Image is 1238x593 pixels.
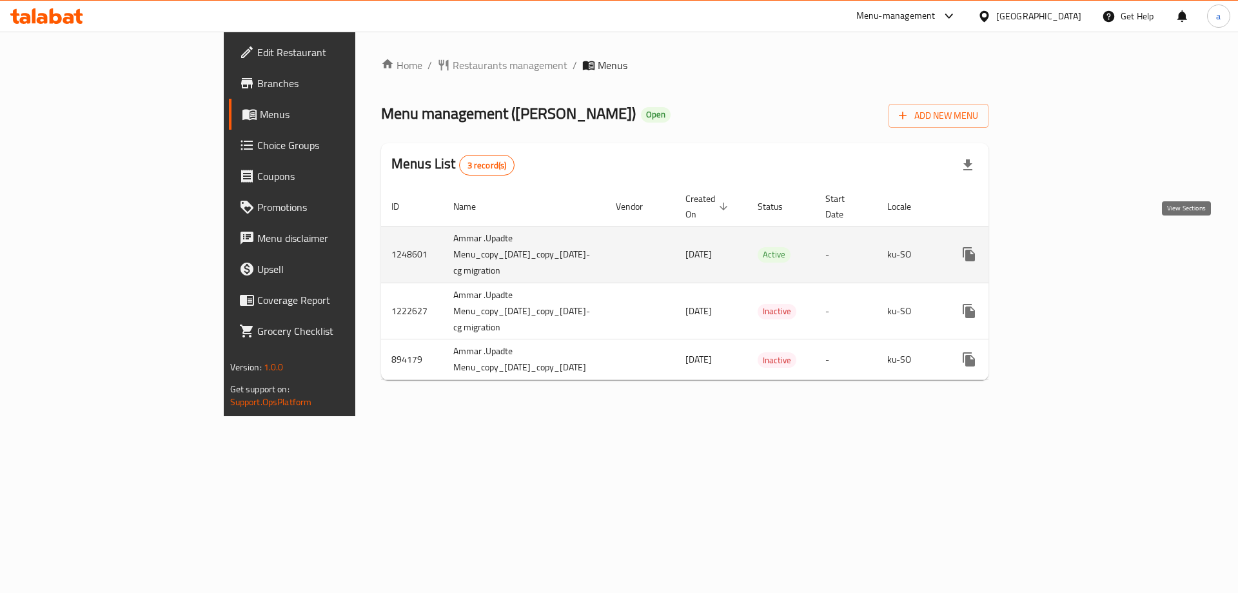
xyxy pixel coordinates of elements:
a: Coupons [229,161,431,192]
a: Coverage Report [229,285,431,316]
td: - [815,226,877,283]
span: Menu disclaimer [257,230,420,246]
a: Branches [229,68,431,99]
button: Change Status [985,344,1016,375]
div: Open [641,107,671,123]
a: Support.OpsPlatform [230,394,312,410]
div: Export file [952,150,983,181]
span: Open [641,109,671,120]
span: Menus [598,57,627,73]
a: Menu disclaimer [229,223,431,254]
span: 1.0.0 [264,359,284,376]
span: Upsell [257,261,420,277]
div: [GEOGRAPHIC_DATA] [996,9,1081,23]
td: Ammar .Upadte Menu_copy_[DATE]_copy_[DATE]-cg migration [443,226,605,283]
span: [DATE] [685,303,712,319]
button: Add New Menu [889,104,988,128]
a: Upsell [229,254,431,285]
div: Menu-management [856,8,936,24]
a: Restaurants management [437,57,567,73]
span: [DATE] [685,351,712,368]
a: Menus [229,99,431,130]
span: Menus [260,106,420,122]
a: Promotions [229,192,431,223]
span: Coverage Report [257,292,420,308]
span: Promotions [257,199,420,215]
button: more [954,344,985,375]
td: - [815,283,877,339]
td: - [815,339,877,380]
a: Edit Restaurant [229,37,431,68]
a: Grocery Checklist [229,316,431,347]
button: Change Status [985,239,1016,270]
span: Menu management ( [PERSON_NAME] ) [381,99,636,128]
span: ID [391,199,416,214]
span: Grocery Checklist [257,323,420,339]
span: 3 record(s) [460,159,515,172]
td: Ammar .Upadte Menu_copy_[DATE]_copy_[DATE]-cg migration [443,283,605,339]
span: Created On [685,191,732,222]
div: Inactive [758,352,796,368]
div: Total records count [459,155,515,176]
span: Locale [887,199,928,214]
a: Choice Groups [229,130,431,161]
span: Vendor [616,199,660,214]
span: Add New Menu [899,108,978,124]
span: Inactive [758,353,796,368]
span: Edit Restaurant [257,45,420,60]
th: Actions [943,187,1088,226]
td: ku-SO [877,226,943,283]
span: Status [758,199,800,214]
td: ku-SO [877,283,943,339]
span: Name [453,199,493,214]
span: [DATE] [685,246,712,263]
span: Version: [230,359,262,376]
nav: breadcrumb [381,57,988,73]
table: enhanced table [381,187,1088,381]
td: ku-SO [877,339,943,380]
button: more [954,239,985,270]
span: Active [758,247,791,262]
span: Restaurants management [453,57,567,73]
td: Ammar .Upadte Menu_copy_[DATE]_copy_[DATE] [443,339,605,380]
span: a [1216,9,1221,23]
span: Coupons [257,168,420,184]
span: Get support on: [230,381,290,397]
button: more [954,296,985,327]
span: Choice Groups [257,137,420,153]
span: Start Date [825,191,861,222]
span: Inactive [758,304,796,319]
h2: Menus List [391,154,515,176]
li: / [573,57,577,73]
span: Branches [257,75,420,91]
